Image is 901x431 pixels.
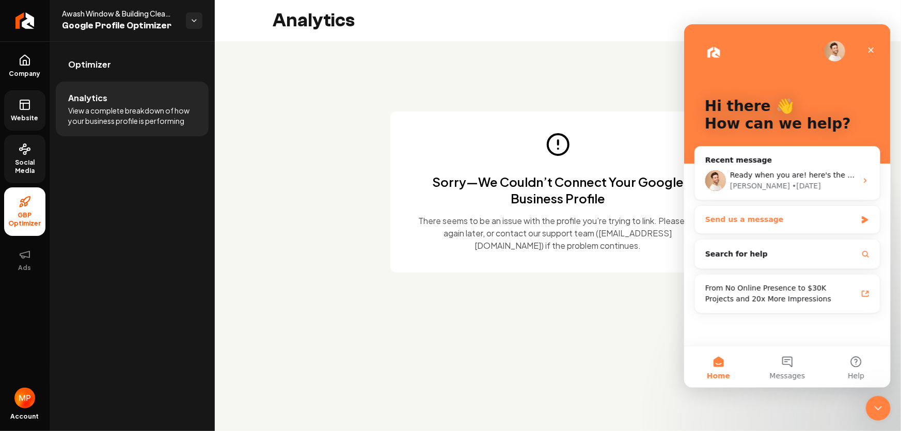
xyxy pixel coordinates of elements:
[4,211,45,228] span: GBP Optimizer
[23,348,46,355] span: Home
[15,219,192,240] button: Search for help
[62,8,178,19] span: Awash Window & Building Cleaning Service
[69,322,137,363] button: Messages
[15,254,192,284] a: From No Online Presence to $30K Projects and 20x More Impressions
[21,259,173,280] div: From No Online Presence to $30K Projects and 20x More Impressions
[684,24,891,388] iframe: Intercom live chat
[4,46,45,86] a: Company
[415,215,701,252] p: There seems to be an issue with the profile you’re trying to link. Please try again later, or con...
[178,17,196,35] div: Close
[68,92,107,104] span: Analytics
[86,348,121,355] span: Messages
[4,158,45,175] span: Social Media
[866,396,891,421] iframe: Intercom live chat
[46,156,106,167] div: [PERSON_NAME]
[10,181,196,210] div: Send us a message
[7,114,43,122] span: Website
[11,412,39,421] span: Account
[4,90,45,131] a: Website
[21,190,172,201] div: Send us a message
[164,348,180,355] span: Help
[415,173,701,206] h1: Sorry—We Couldn’t Connect Your Google Business Profile
[56,48,209,81] a: Optimizer
[68,105,196,126] span: View a complete breakdown of how your business profile is performing
[62,19,178,33] span: Google Profile Optimizer
[15,12,35,29] img: Rebolt Logo
[14,264,36,272] span: Ads
[14,388,35,408] button: Open user button
[14,388,35,408] img: Miguel Parra
[273,10,355,31] h2: Analytics
[4,135,45,183] a: Social Media
[5,70,45,78] span: Company
[46,147,294,155] span: Ready when you are! here's the meeting link: [URL][DOMAIN_NAME]
[21,225,84,235] span: Search for help
[4,240,45,280] button: Ads
[108,156,137,167] div: • [DATE]
[138,322,207,363] button: Help
[68,58,111,71] span: Optimizer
